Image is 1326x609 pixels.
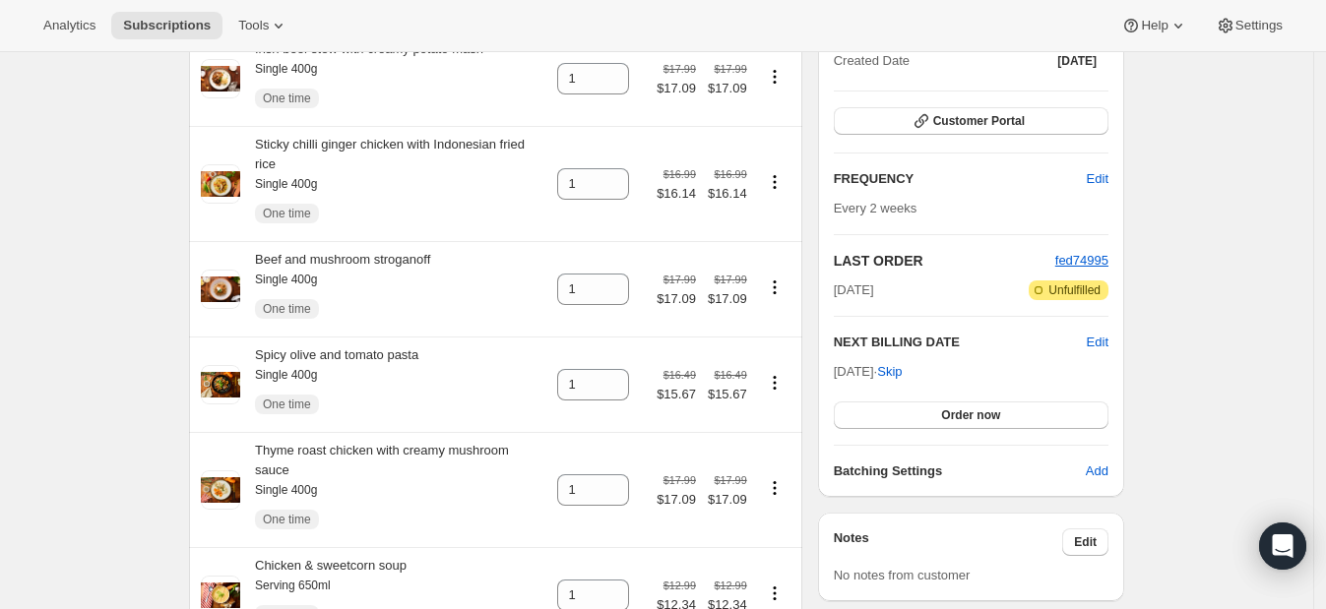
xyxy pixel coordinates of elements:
h6: Batching Settings [834,461,1086,481]
div: Spicy olive and tomato pasta [240,345,418,424]
small: $17.99 [663,274,696,285]
span: One time [263,512,311,527]
span: $15.67 [708,385,747,404]
button: Product actions [759,66,790,88]
small: $12.99 [663,579,696,591]
span: Customer Portal [933,113,1025,129]
h3: Notes [834,528,1063,556]
span: $17.09 [657,79,696,98]
small: Single 400g [255,62,317,76]
span: $17.09 [657,490,696,510]
div: Irish beef stew with creamy potato mash [240,39,483,118]
button: fed74995 [1055,251,1108,271]
button: Product actions [759,171,790,193]
span: $17.09 [708,289,747,309]
span: Skip [877,362,902,382]
button: Product actions [759,582,790,604]
small: $17.99 [715,274,747,285]
small: Single 400g [255,273,317,286]
span: Every 2 weeks [834,201,917,215]
button: Settings [1204,12,1294,39]
button: Help [1109,12,1199,39]
small: $12.99 [715,579,747,591]
h2: LAST ORDER [834,251,1055,271]
span: [DATE] [834,280,874,300]
span: $16.14 [657,184,696,204]
small: $17.99 [663,63,696,75]
button: Edit [1062,528,1108,556]
small: Serving 650ml [255,579,331,592]
button: Skip [865,356,914,388]
span: [DATE] [1057,53,1097,69]
button: Analytics [32,12,107,39]
span: $17.09 [708,490,747,510]
div: Open Intercom Messenger [1259,522,1306,570]
small: $16.99 [715,168,747,180]
span: $17.09 [708,79,747,98]
span: One time [263,396,311,412]
button: Order now [834,401,1108,429]
small: Single 400g [255,483,317,497]
span: $16.14 [708,184,747,204]
small: $17.99 [715,63,747,75]
span: One time [263,301,311,317]
span: Settings [1235,18,1283,33]
small: Single 400g [255,177,317,191]
h2: FREQUENCY [834,169,1087,189]
button: Edit [1075,163,1120,195]
span: Add [1086,461,1108,481]
button: Edit [1087,333,1108,352]
div: Beef and mushroom stroganoff [240,250,430,329]
span: One time [263,206,311,221]
small: $16.99 [663,168,696,180]
button: Product actions [759,372,790,394]
button: Subscriptions [111,12,222,39]
span: $17.09 [657,289,696,309]
small: Single 400g [255,368,317,382]
small: $17.99 [663,474,696,486]
span: Edit [1087,169,1108,189]
span: Tools [238,18,269,33]
div: Thyme roast chicken with creamy mushroom sauce [240,441,545,539]
a: fed74995 [1055,253,1108,268]
button: Product actions [759,276,790,298]
h2: NEXT BILLING DATE [834,333,1087,352]
span: Analytics [43,18,95,33]
span: $15.67 [657,385,696,404]
button: Customer Portal [834,107,1108,135]
button: Add [1074,456,1120,487]
span: Edit [1074,534,1097,550]
span: [DATE] · [834,364,903,379]
small: $16.49 [663,369,696,381]
div: Sticky chilli ginger chicken with Indonesian fried rice [240,135,545,233]
small: $16.49 [715,369,747,381]
small: $17.99 [715,474,747,486]
button: Product actions [759,477,790,499]
span: Created Date [834,51,910,71]
span: One time [263,91,311,106]
span: No notes from customer [834,568,971,582]
button: Tools [226,12,300,39]
span: Subscriptions [123,18,211,33]
button: [DATE] [1045,47,1108,75]
span: Unfulfilled [1048,282,1101,298]
span: Help [1141,18,1168,33]
span: Order now [941,407,1000,423]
